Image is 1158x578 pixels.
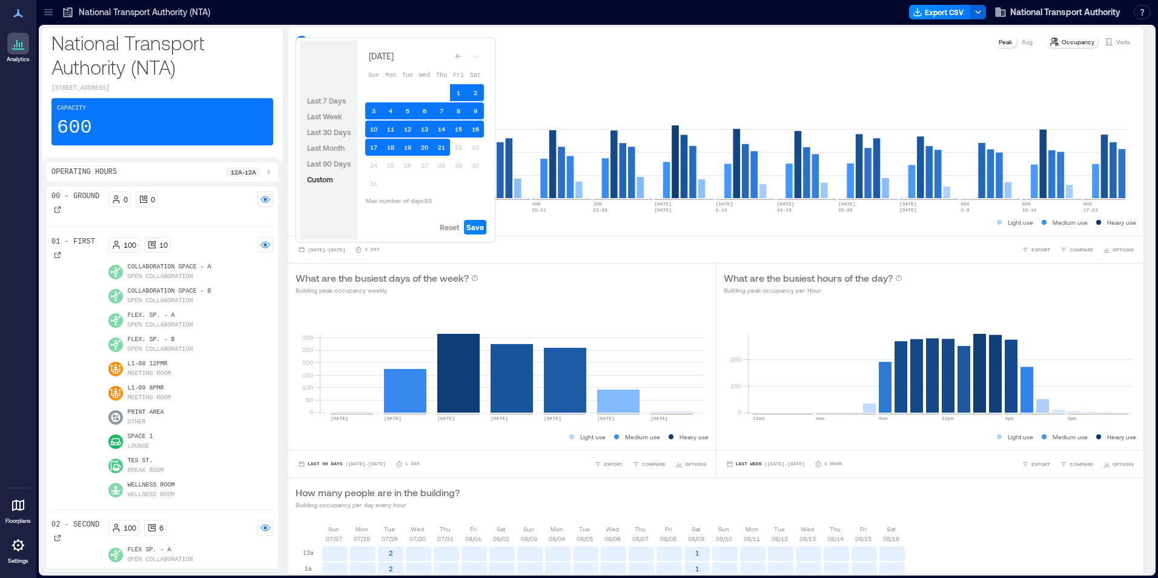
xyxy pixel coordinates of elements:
button: 26 [399,157,416,174]
p: Sat [887,524,895,534]
text: 12pm [942,416,953,421]
p: Tue [579,524,590,534]
tspan: 200 [302,359,313,366]
tspan: 50 [306,396,313,404]
span: EXPORT [604,460,623,468]
text: [DATE] [654,201,672,207]
span: National Transport Authority [1010,6,1120,18]
p: Sun [718,524,729,534]
button: 23 [467,139,484,156]
text: 10-16 [1022,207,1037,213]
button: 1 [450,84,467,101]
button: 25 [382,157,399,174]
p: National Transport Authority (NTA) [51,30,273,79]
p: Sat [692,524,700,534]
p: Wellness Room [128,490,175,500]
p: Fri [860,524,867,534]
span: Sun [368,72,379,79]
p: 01 - First [51,237,95,247]
p: 08/13 [799,534,816,543]
tspan: 200 [730,356,741,363]
text: 13-19 [777,207,792,213]
p: Lounge [128,442,150,451]
p: Thu [635,524,646,534]
p: 08/03 [521,534,537,543]
p: Flex Sp. - A [128,545,193,555]
p: 07/28 [354,534,370,543]
p: 08/11 [744,534,760,543]
text: 6-12 [715,207,727,213]
text: AUG [1084,201,1093,207]
span: OPTIONS [685,460,706,468]
text: AUG [1022,201,1031,207]
text: [DATE] [331,416,348,421]
p: Thu [440,524,451,534]
span: OPTIONS [1113,460,1134,468]
p: Heavy use [680,432,709,442]
button: Export CSV [909,5,971,19]
button: EXPORT [592,458,625,470]
span: Thu [436,72,447,79]
text: JUN [593,201,602,207]
text: [DATE] [777,201,795,207]
button: Last Month [305,141,347,155]
p: Open Collaboration [128,296,193,306]
p: 07/31 [437,534,454,543]
p: Wed [801,524,814,534]
text: 1 [695,549,700,557]
tspan: 0 [737,408,741,416]
text: [DATE] [544,416,561,421]
button: 15 [450,121,467,138]
a: Floorplans [2,491,35,528]
p: Mon [746,524,758,534]
button: 24 [365,157,382,174]
p: 6 [159,523,164,533]
button: COMPARE [1057,244,1096,256]
text: 4am [816,416,825,421]
p: 08/04 [549,534,565,543]
button: 4 [382,102,399,119]
p: Flex. Sp. - A [128,311,193,321]
text: 1 [695,565,700,573]
text: [DATE] [650,416,668,421]
p: Building occupancy per day every hour [296,500,460,510]
button: 29 [450,157,467,174]
button: 31 [365,175,382,192]
text: 2 [389,565,393,573]
text: 2 [389,549,393,557]
p: Peak [999,37,1012,47]
p: Fri [470,524,477,534]
button: OPTIONS [673,458,709,470]
span: Fri [453,72,464,79]
text: 4pm [1005,416,1014,421]
tspan: 0 [309,408,313,416]
button: Go to previous month [450,48,467,65]
span: Tue [402,72,413,79]
button: 22 [450,139,467,156]
tspan: 300 [302,334,313,341]
button: 7 [433,102,450,119]
button: 12 [399,121,416,138]
p: 600 [57,116,92,140]
p: Light use [1008,432,1033,442]
span: Mon [385,72,396,79]
p: Open Collaboration [128,345,193,354]
p: 07/27 [326,534,342,543]
p: BUILDING OVERVIEW [313,37,386,47]
p: Settings [8,557,28,565]
p: Break Room [128,466,164,476]
p: 1 Hour [824,460,842,468]
span: Last 90 Days [307,159,351,168]
p: 02 - Second [51,520,99,530]
p: Other [128,417,146,427]
p: 08/02 [493,534,509,543]
span: Wed [419,72,430,79]
p: Sat [497,524,505,534]
button: Go to next month [467,48,484,65]
span: Last 30 Days [307,128,351,136]
p: 08/15 [855,534,872,543]
p: What are the busiest days of the week? [296,271,469,285]
th: Sunday [365,66,382,83]
button: OPTIONS [1100,458,1136,470]
p: Medium use [1053,218,1088,227]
